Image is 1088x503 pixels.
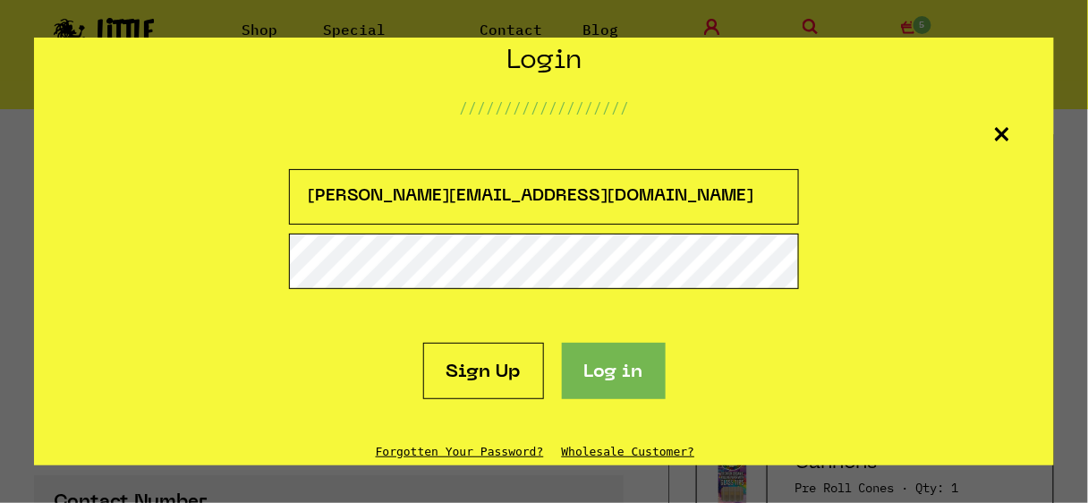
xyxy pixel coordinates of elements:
h2: Login [459,45,629,79]
p: /////////////////// [459,97,629,118]
a: Forgotten Your Password? [376,445,544,458]
button: Log in [562,343,666,399]
a: Sign Up [423,343,544,399]
a: Wholesale Customer? [562,445,695,458]
input: Email Address [289,169,799,225]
